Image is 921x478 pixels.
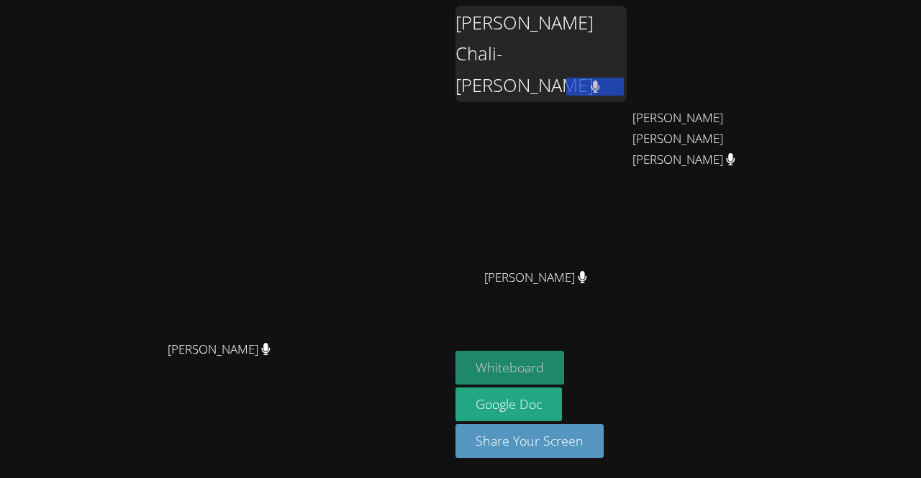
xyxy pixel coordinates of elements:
span: [PERSON_NAME] [484,267,587,288]
a: Google Doc [455,387,562,421]
button: Share Your Screen [455,424,604,458]
button: Whiteboard [455,351,564,385]
span: [PERSON_NAME] [168,339,271,360]
span: [PERSON_NAME] [PERSON_NAME] [PERSON_NAME] [632,108,792,170]
div: [PERSON_NAME] Chali-[PERSON_NAME] [455,6,627,102]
